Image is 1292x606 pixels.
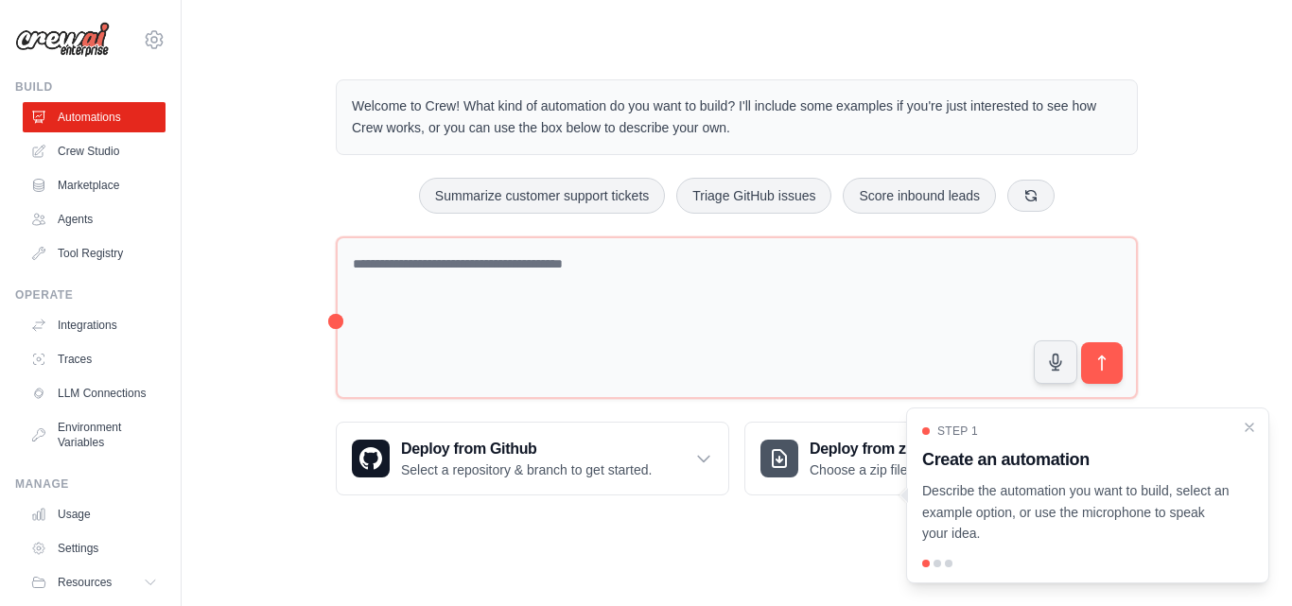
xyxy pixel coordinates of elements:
[401,460,652,479] p: Select a repository & branch to get started.
[15,476,166,492] div: Manage
[937,424,978,439] span: Step 1
[1242,420,1257,435] button: Close walkthrough
[352,95,1122,139] p: Welcome to Crew! What kind of automation do you want to build? I'll include some examples if you'...
[23,499,166,529] a: Usage
[23,378,166,408] a: LLM Connections
[810,460,969,479] p: Choose a zip file to upload.
[23,412,166,458] a: Environment Variables
[843,178,996,214] button: Score inbound leads
[23,136,166,166] a: Crew Studio
[23,567,166,597] button: Resources
[676,178,831,214] button: Triage GitHub issues
[15,79,166,95] div: Build
[58,575,112,590] span: Resources
[23,102,166,132] a: Automations
[1197,515,1292,606] iframe: Chat Widget
[23,344,166,374] a: Traces
[23,170,166,200] a: Marketplace
[15,22,110,58] img: Logo
[401,438,652,460] h3: Deploy from Github
[15,287,166,303] div: Operate
[810,438,969,460] h3: Deploy from zip file
[922,480,1231,545] p: Describe the automation you want to build, select an example option, or use the microphone to spe...
[23,310,166,340] a: Integrations
[23,204,166,234] a: Agents
[419,178,665,214] button: Summarize customer support tickets
[23,238,166,268] a: Tool Registry
[922,446,1231,473] h3: Create an automation
[23,533,166,563] a: Settings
